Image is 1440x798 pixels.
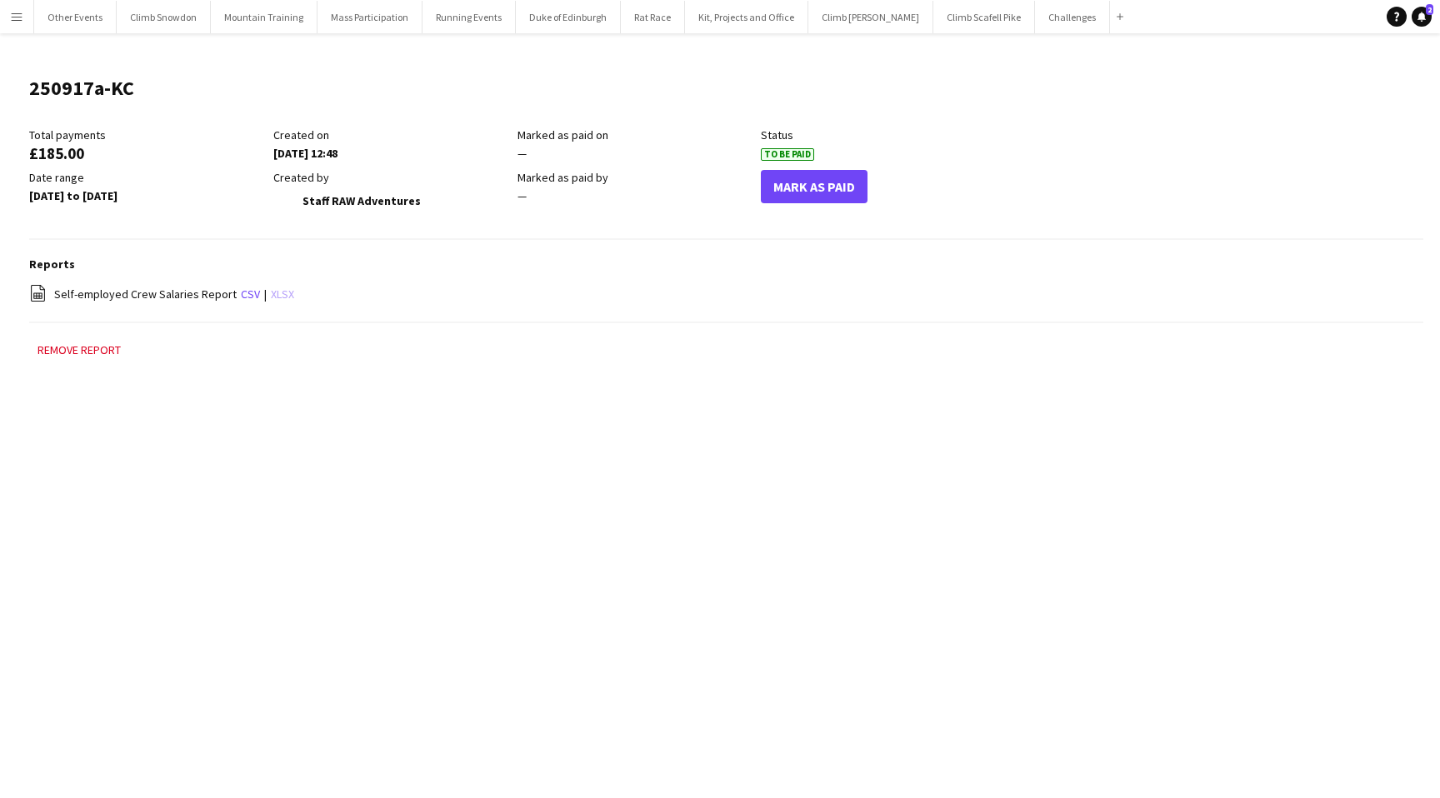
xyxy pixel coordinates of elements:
button: Climb Scafell Pike [933,1,1035,33]
div: Status [761,127,997,142]
span: 2 [1426,4,1433,15]
button: Other Events [34,1,117,33]
div: Total payments [29,127,265,142]
div: Date range [29,170,265,185]
h3: Reports [29,257,1423,272]
div: £185.00 [29,146,265,161]
span: Self-employed Crew Salaries Report [54,287,237,302]
a: csv [241,287,260,302]
button: Mass Participation [317,1,422,33]
button: Rat Race [621,1,685,33]
button: Running Events [422,1,516,33]
div: Created on [273,127,509,142]
div: Marked as paid by [517,170,753,185]
div: [DATE] 12:48 [273,146,509,161]
button: Remove report [29,340,129,360]
h1: 250917a-KC [29,76,134,101]
span: — [517,146,527,161]
button: Mountain Training [211,1,317,33]
a: xlsx [271,287,294,302]
div: [DATE] to [DATE] [29,188,265,203]
button: Challenges [1035,1,1110,33]
span: To Be Paid [761,148,814,161]
div: Marked as paid on [517,127,753,142]
button: Climb [PERSON_NAME] [808,1,933,33]
span: — [517,188,527,203]
button: Duke of Edinburgh [516,1,621,33]
a: 2 [1412,7,1432,27]
button: Mark As Paid [761,170,867,203]
button: Climb Snowdon [117,1,211,33]
div: Created by [273,170,509,185]
div: Staff RAW Adventures [273,188,509,213]
div: | [29,284,1423,305]
button: Kit, Projects and Office [685,1,808,33]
